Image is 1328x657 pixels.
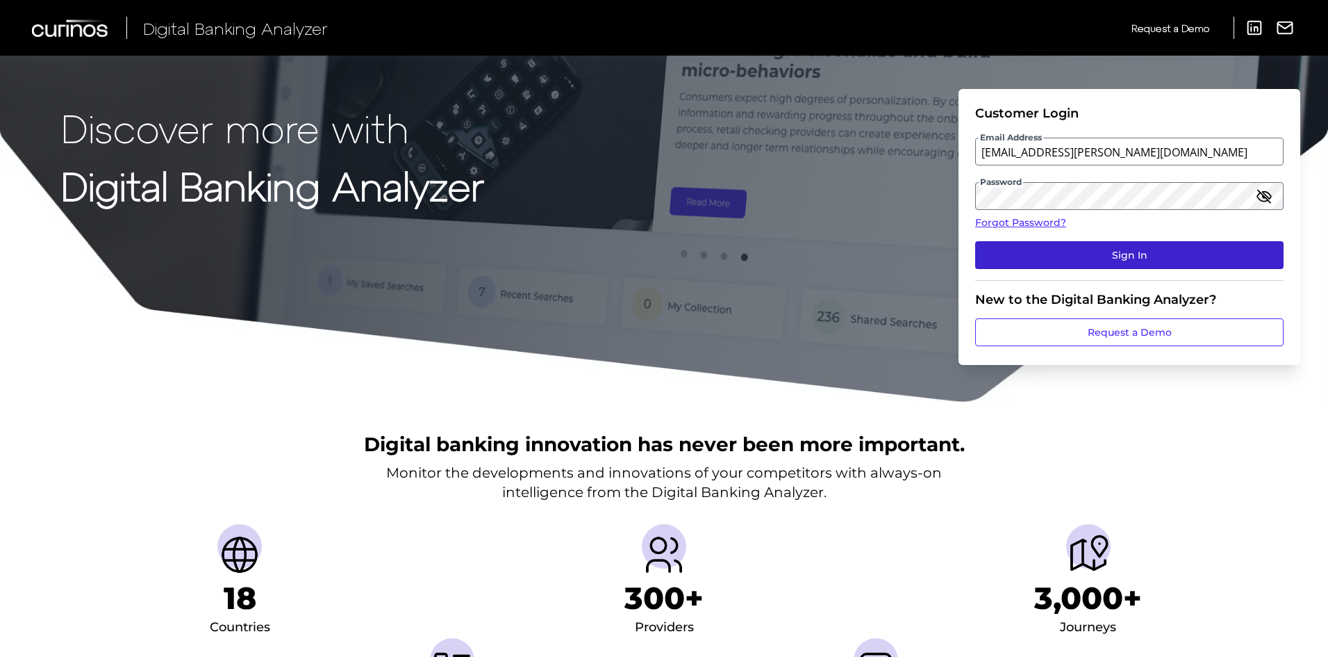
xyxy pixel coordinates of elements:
p: Discover more with [61,106,484,149]
button: Sign In [975,241,1284,269]
div: Countries [210,617,270,639]
img: Countries [217,533,262,577]
a: Request a Demo [1131,17,1209,40]
img: Journeys [1066,533,1111,577]
div: Providers [635,617,694,639]
span: Email Address [979,132,1043,143]
div: New to the Digital Banking Analyzer? [975,292,1284,307]
strong: Digital Banking Analyzer [61,162,484,209]
span: Request a Demo [1131,22,1209,34]
a: Forgot Password? [975,216,1284,230]
div: Journeys [1060,617,1116,639]
h1: 18 [224,580,256,617]
div: Customer Login [975,106,1284,121]
h1: 300+ [624,580,704,617]
p: Monitor the developments and innovations of your competitors with always-on intelligence from the... [386,463,942,502]
a: Request a Demo [975,318,1284,346]
img: Curinos [32,19,110,37]
span: Digital Banking Analyzer [143,18,328,38]
h1: 3,000+ [1034,580,1142,617]
span: Password [979,177,1023,188]
h2: Digital banking innovation has never been more important. [364,431,965,457]
img: Providers [642,533,686,577]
